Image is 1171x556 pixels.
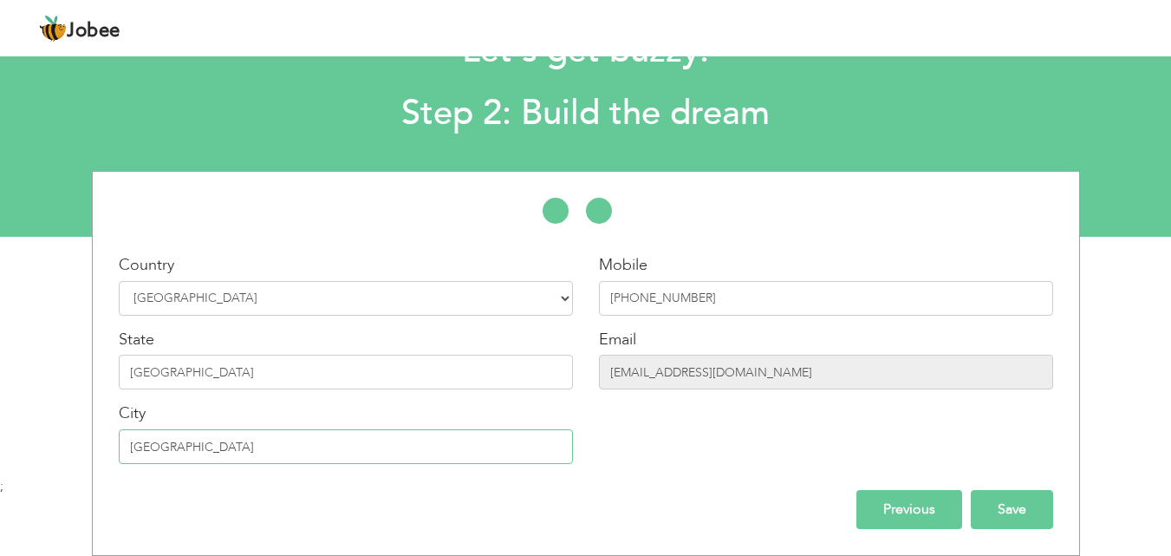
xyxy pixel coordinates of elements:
label: Mobile [599,254,647,277]
input: Previous [856,490,962,529]
img: jobee.io [39,15,67,43]
h1: Let's get buzzy! [159,29,1012,74]
label: Country [119,254,174,277]
h2: Step 2: Build the dream [159,91,1012,136]
label: Email [599,329,636,351]
input: Save [971,490,1053,529]
label: State [119,329,154,351]
label: City [119,402,146,425]
span: Jobee [67,22,120,41]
